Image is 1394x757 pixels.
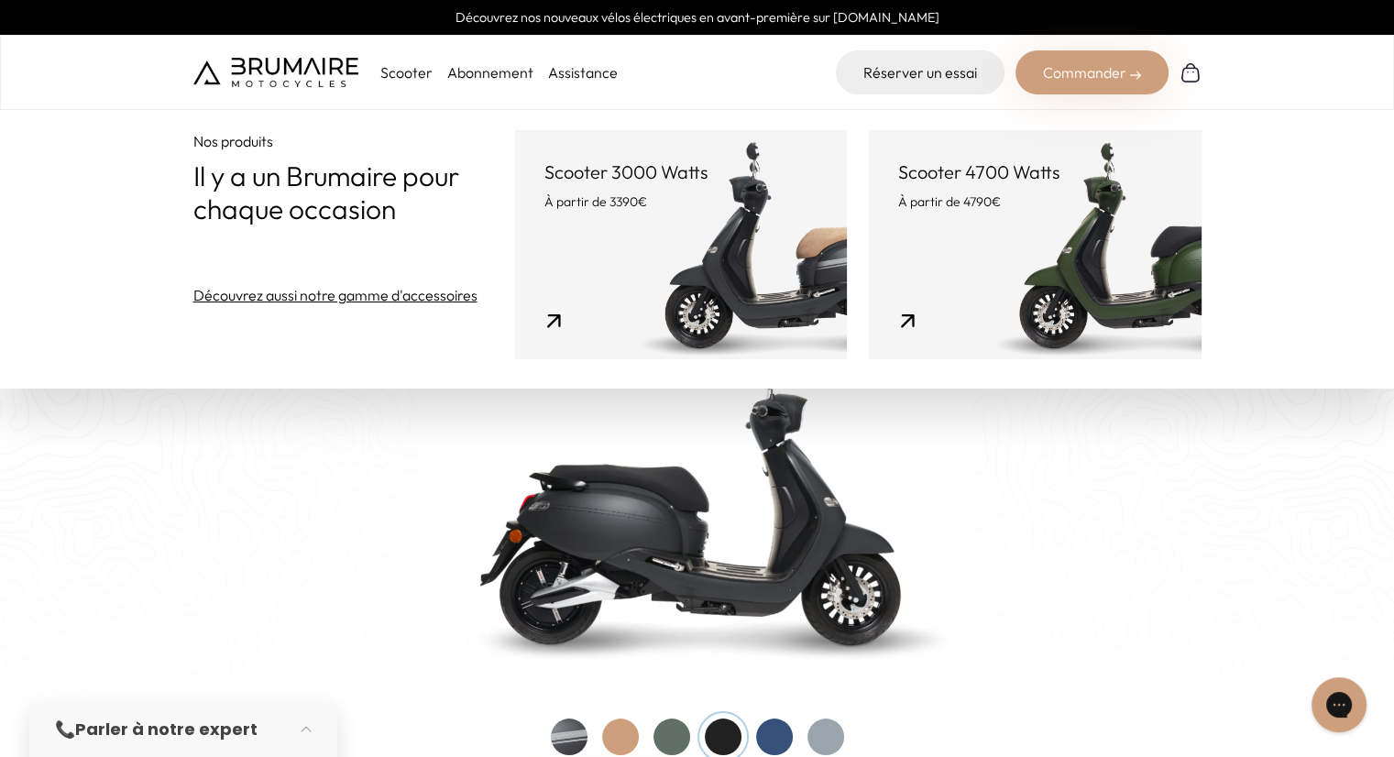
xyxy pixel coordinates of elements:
a: Scooter 3000 Watts À partir de 3390€ [515,130,847,359]
p: À partir de 4790€ [898,192,1171,211]
p: Il y a un Brumaire pour chaque occasion [193,159,516,225]
a: Assistance [548,63,618,82]
img: Panier [1180,61,1202,83]
p: Scooter [380,61,433,83]
p: Scooter 4700 Watts [898,159,1171,185]
p: Nos produits [193,130,516,152]
a: Scooter 4700 Watts À partir de 4790€ [869,130,1201,359]
iframe: Gorgias live chat messenger [1302,671,1376,739]
p: Scooter 3000 Watts [544,159,818,185]
a: Découvrez aussi notre gamme d'accessoires [193,284,477,306]
img: right-arrow-2.png [1130,70,1141,81]
div: Commander [1015,50,1169,94]
img: Brumaire Motocycles [193,58,358,87]
a: Réserver un essai [836,50,1004,94]
a: Abonnement [447,63,533,82]
p: À partir de 3390€ [544,192,818,211]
